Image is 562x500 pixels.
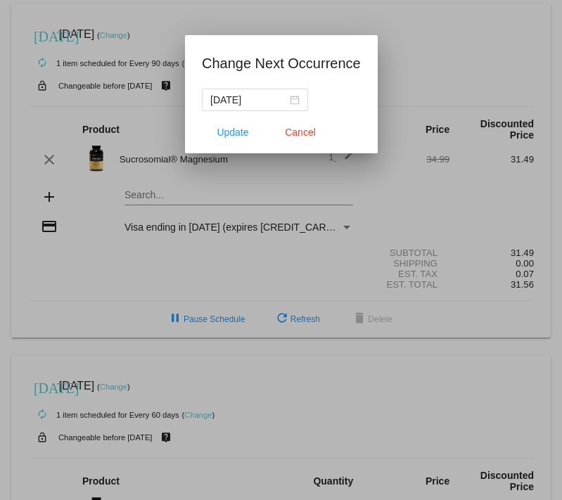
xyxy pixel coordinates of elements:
[210,92,287,108] input: Select date
[202,120,264,145] button: Update
[202,52,361,75] h1: Change Next Occurrence
[285,127,316,138] span: Cancel
[269,120,331,145] button: Close dialog
[217,127,248,138] span: Update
